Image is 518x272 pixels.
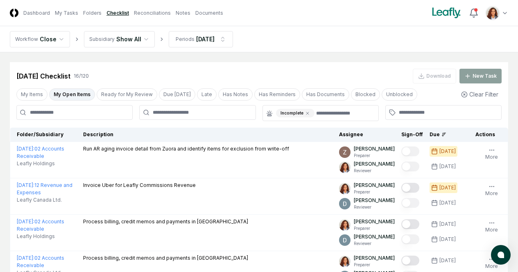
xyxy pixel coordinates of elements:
[351,88,380,101] button: Blocked
[17,196,62,204] span: Leafly Canada Ltd.
[339,162,351,173] img: ACg8ocLdVaUJ3SPYiWtV1SCOCLc5fH8jwZS3X49UX5Q0z8zS0ESX3Ok=s96-c
[339,219,351,231] img: ACg8ocLdVaUJ3SPYiWtV1SCOCLc5fH8jwZS3X49UX5Q0z8zS0ESX3Ok=s96-c
[89,36,115,43] div: Subsidiary
[354,262,395,268] p: Preparer
[196,35,215,43] div: [DATE]
[398,128,426,142] th: Sign-Off
[469,131,502,138] div: Actions
[16,88,48,101] button: My Items
[10,128,80,142] th: Folder/Subsidiary
[354,241,395,247] p: Reviewer
[197,88,217,101] button: Late
[49,88,95,101] button: My Open Items
[354,225,395,232] p: Preparer
[17,255,64,268] a: [DATE]:02 Accounts Receivable
[339,256,351,267] img: ACg8ocLdVaUJ3SPYiWtV1SCOCLc5fH8jwZS3X49UX5Q0z8zS0ESX3Ok=s96-c
[106,9,129,17] a: Checklist
[276,109,314,117] div: Incomplete
[17,160,55,167] span: Leafly Holdings
[430,7,462,20] img: Leafly logo
[97,88,157,101] button: Ready for My Review
[254,88,300,101] button: Has Reminders
[354,160,395,168] p: [PERSON_NAME]
[439,163,456,170] div: [DATE]
[354,153,395,159] p: Preparer
[339,198,351,209] img: ACg8ocLeIi4Jlns6Fsr4lO0wQ1XJrFQvF4yUjbLrd1AsCAOmrfa1KQ=s96-c
[74,72,89,80] div: 16 / 120
[382,88,417,101] button: Unblocked
[354,197,395,204] p: [PERSON_NAME]
[80,128,336,142] th: Description
[23,9,50,17] a: Dashboard
[169,31,233,47] button: Periods[DATE]
[354,218,395,225] p: [PERSON_NAME]
[401,183,419,193] button: Mark complete
[354,204,395,210] p: Reviewer
[484,218,500,235] button: More
[17,233,55,240] span: Leafly Holdings
[83,218,248,225] p: Process billing, credit memos and payments in [GEOGRAPHIC_DATA]
[134,9,171,17] a: Reconciliations
[486,7,499,20] img: ACg8ocLdVaUJ3SPYiWtV1SCOCLc5fH8jwZS3X49UX5Q0z8zS0ESX3Ok=s96-c
[17,218,64,232] a: [DATE]:02 Accounts Receivable
[439,199,456,207] div: [DATE]
[354,145,395,153] p: [PERSON_NAME]
[17,146,64,159] a: [DATE]:02 Accounts Receivable
[195,9,223,17] a: Documents
[439,257,456,264] div: [DATE]
[83,254,248,262] p: Process billing, credit memos and payments in [GEOGRAPHIC_DATA]
[354,189,395,195] p: Preparer
[401,146,419,156] button: Mark complete
[401,198,419,208] button: Mark complete
[17,182,34,188] span: [DATE] :
[354,168,395,174] p: Reviewer
[16,71,70,81] div: [DATE] Checklist
[302,88,349,101] button: Has Documents
[484,145,500,162] button: More
[159,88,195,101] button: Due Today
[354,182,395,189] p: [PERSON_NAME]
[439,148,456,155] div: [DATE]
[401,256,419,265] button: Mark complete
[176,9,190,17] a: Notes
[83,145,289,153] p: Run AR aging invoice detail from Zuora and identify items for exclusion from write-off
[439,220,456,228] div: [DATE]
[354,254,395,262] p: [PERSON_NAME]
[17,218,34,225] span: [DATE] :
[55,9,78,17] a: My Tasks
[439,184,456,191] div: [DATE]
[17,255,34,261] span: [DATE] :
[491,245,511,265] button: atlas-launcher
[354,233,395,241] p: [PERSON_NAME]
[484,254,500,272] button: More
[401,219,419,229] button: Mark complete
[430,131,462,138] div: Due
[15,36,38,43] div: Workflow
[176,36,195,43] div: Periods
[17,182,72,196] a: [DATE]:12 Revenue and Expenses
[218,88,253,101] button: Has Notes
[10,9,18,17] img: Logo
[336,128,398,142] th: Assignee
[339,234,351,246] img: ACg8ocLeIi4Jlns6Fsr4lO0wQ1XJrFQvF4yUjbLrd1AsCAOmrfa1KQ=s96-c
[484,182,500,199] button: More
[439,236,456,243] div: [DATE]
[17,146,34,152] span: [DATE] :
[339,146,351,158] img: ACg8ocKnDsamp5-SE65NkOhq35AnOBarAXdzXQ03o9g231ijNgHgyA=s96-c
[83,9,102,17] a: Folders
[401,162,419,171] button: Mark complete
[458,87,502,102] button: Clear Filter
[10,31,233,47] nav: breadcrumb
[401,234,419,244] button: Mark complete
[339,183,351,194] img: ACg8ocLdVaUJ3SPYiWtV1SCOCLc5fH8jwZS3X49UX5Q0z8zS0ESX3Ok=s96-c
[83,182,196,189] p: Invoice Uber for Leafly Commissions Revenue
